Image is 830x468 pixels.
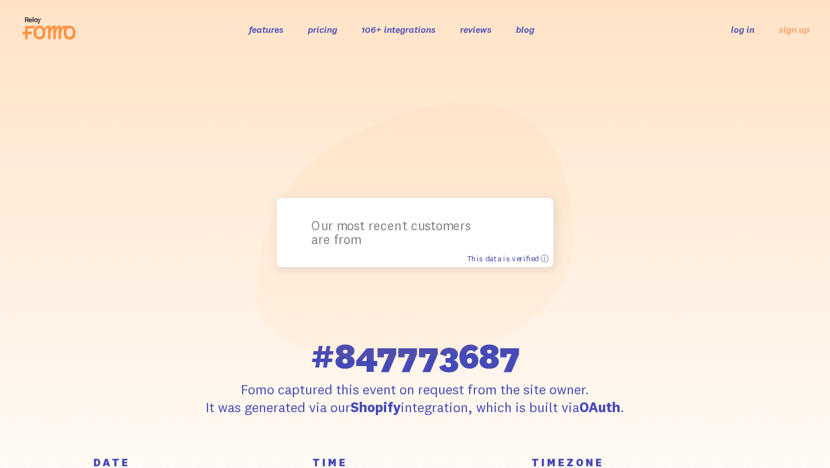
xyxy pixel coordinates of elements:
[311,219,484,248] p: Our most recent customers are from
[779,24,809,36] a: sign up
[531,458,737,468] h5: TIMEZONE
[467,253,548,263] span: This data is verified ⓘ
[579,398,620,416] strong: OAuth
[312,458,518,468] h5: TIME
[249,24,284,35] a: features
[311,338,520,374] span: #847773687
[93,458,299,468] h5: DATE
[361,24,436,35] a: 106+ integrations
[203,381,627,416] p: Fomo captured this event on request from the site owner. It was generated via our integration, wh...
[308,24,337,35] a: pricing
[731,24,754,35] a: log in
[516,24,534,35] a: blog
[460,24,492,35] a: reviews
[350,398,401,416] strong: Shopify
